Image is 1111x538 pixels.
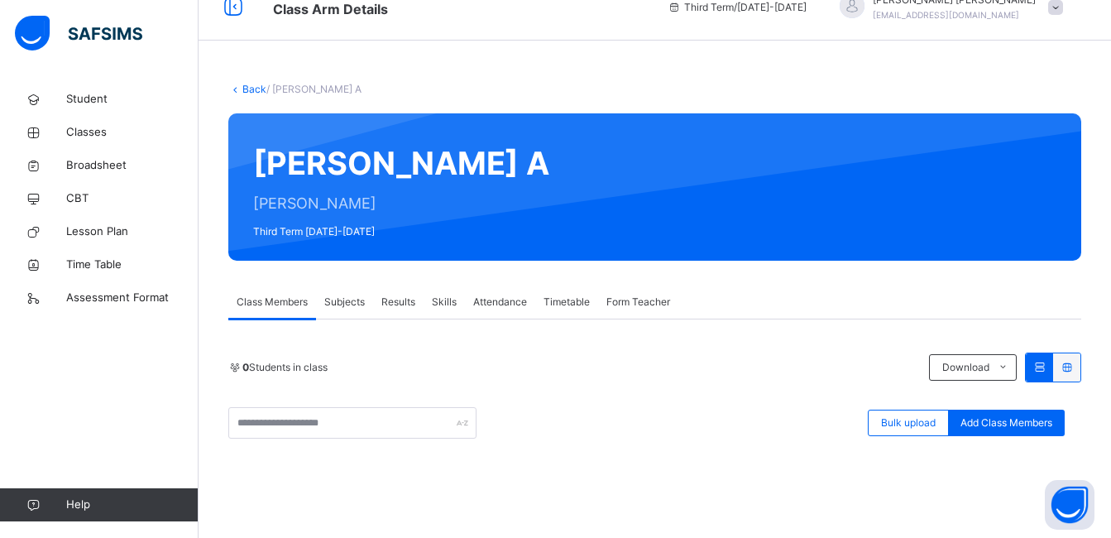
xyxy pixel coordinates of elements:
span: Results [381,295,415,310]
span: Student [66,91,199,108]
span: Broadsheet [66,157,199,174]
span: Help [66,497,198,513]
span: [EMAIL_ADDRESS][DOMAIN_NAME] [873,10,1019,20]
span: Form Teacher [606,295,670,310]
span: Class Arm Details [273,1,388,17]
span: Class Members [237,295,308,310]
span: Add Class Members [960,416,1052,430]
span: Time Table [66,257,199,273]
span: Classes [66,124,199,141]
span: CBT [66,190,199,207]
img: safsims [15,16,142,50]
span: Assessment Format [66,290,199,306]
span: Bulk upload [881,416,936,430]
span: Subjects [324,295,365,310]
span: Attendance [473,295,527,310]
span: Students in class [242,360,328,375]
span: Skills [432,295,457,310]
button: Open asap [1045,480,1094,530]
span: Lesson Plan [66,223,199,240]
span: Third Term [DATE]-[DATE] [253,224,549,239]
b: 0 [242,361,249,373]
span: Download [942,360,989,375]
span: / [PERSON_NAME] A [266,83,362,95]
a: Back [242,83,266,95]
span: Timetable [544,295,590,310]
